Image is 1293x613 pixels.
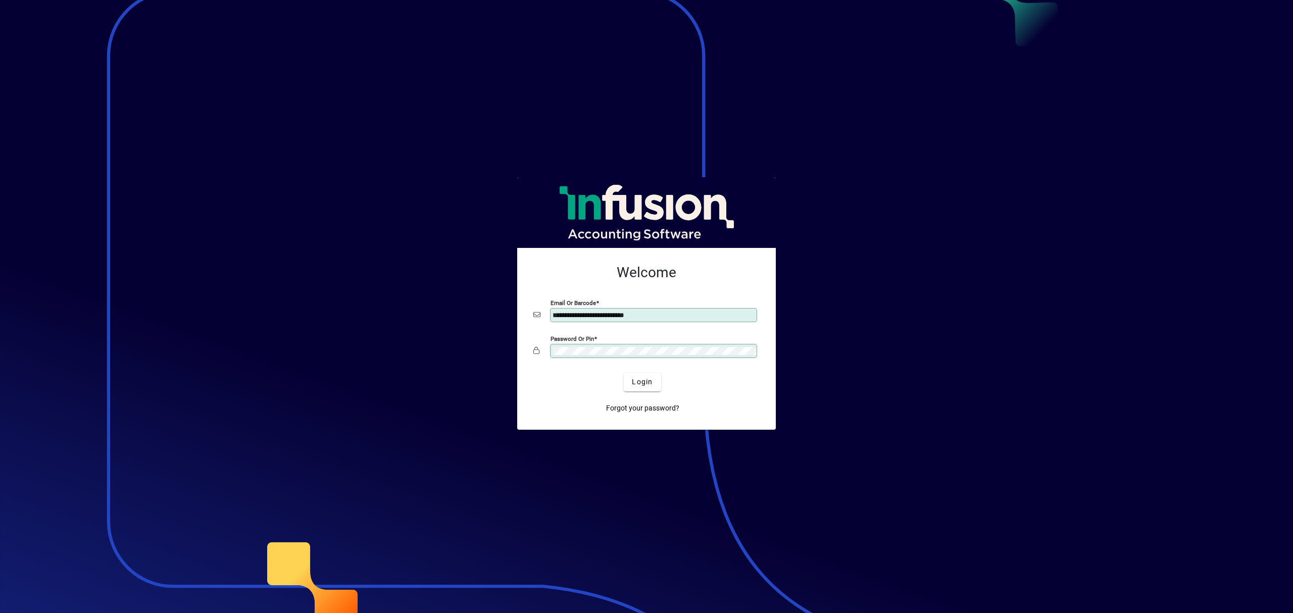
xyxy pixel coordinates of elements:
mat-label: Password or Pin [551,335,594,342]
span: Login [632,377,653,387]
span: Forgot your password? [606,403,679,414]
h2: Welcome [533,264,760,281]
button: Login [624,373,661,391]
a: Forgot your password? [602,399,683,418]
mat-label: Email or Barcode [551,299,596,306]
